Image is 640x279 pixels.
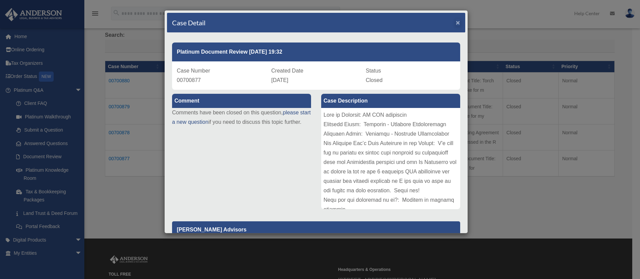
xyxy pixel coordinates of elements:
label: Comment [172,94,311,108]
button: Close [456,19,460,26]
span: 00700877 [177,77,201,83]
a: please start a new question [172,110,311,125]
p: Comments have been closed on this question, if you need to discuss this topic further. [172,108,311,127]
span: [DATE] [271,77,288,83]
span: Case Number [177,68,210,74]
span: Created Date [271,68,303,74]
span: Closed [366,77,383,83]
p: [PERSON_NAME] Advisors [172,221,460,238]
h4: Case Detail [172,18,205,27]
span: × [456,19,460,26]
label: Case Description [321,94,460,108]
div: Platinum Document Review [DATE] 19:32 [172,43,460,61]
div: Lore ip Dolorsit: AM CON adipiscin Elitsedd Eiusm: Temporin - Utlabore Etdoloremagn Aliquaen Admi... [321,108,460,209]
span: Status [366,68,381,74]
